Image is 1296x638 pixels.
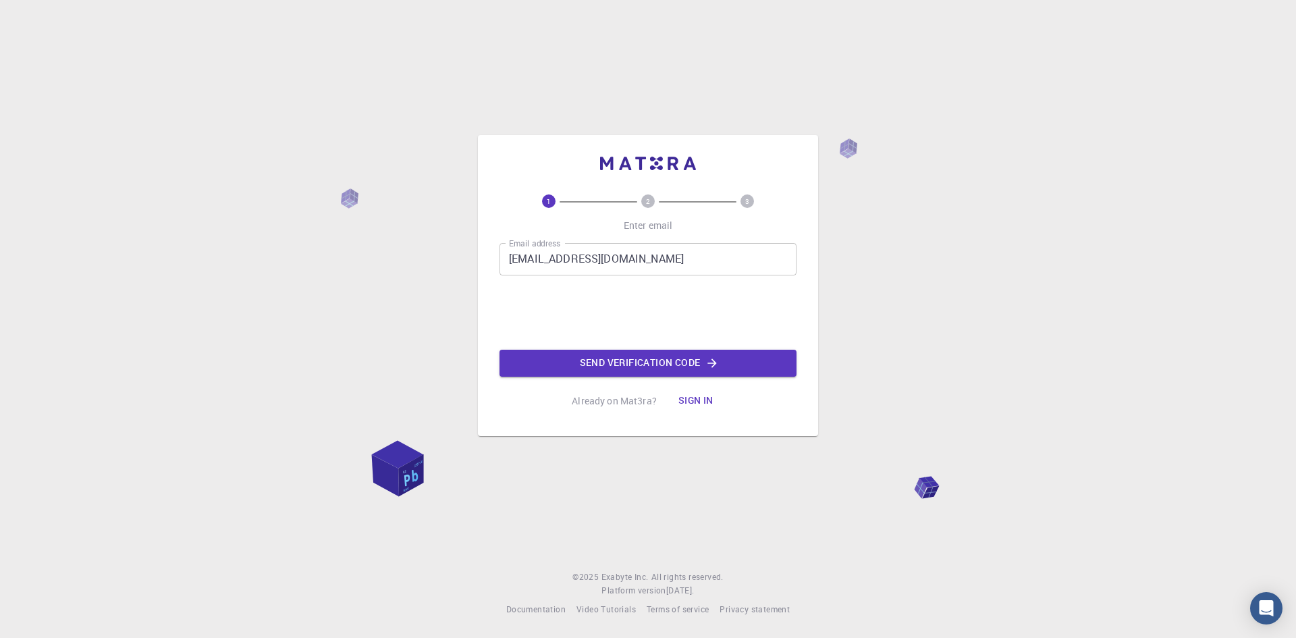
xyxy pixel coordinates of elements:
span: Exabyte Inc. [601,571,649,582]
iframe: reCAPTCHA [545,286,751,339]
span: Documentation [506,604,566,614]
span: © 2025 [572,570,601,584]
p: Already on Mat3ra? [572,394,657,408]
span: Platform version [601,584,666,597]
button: Sign in [668,388,724,415]
label: Email address [509,238,560,249]
text: 2 [646,196,650,206]
text: 3 [745,196,749,206]
a: Documentation [506,603,566,616]
a: [DATE]. [666,584,695,597]
span: All rights reserved. [651,570,724,584]
div: Open Intercom Messenger [1250,592,1282,624]
a: Exabyte Inc. [601,570,649,584]
text: 1 [547,196,551,206]
span: Video Tutorials [576,604,636,614]
button: Send verification code [500,350,796,377]
span: Terms of service [647,604,709,614]
p: Enter email [624,219,673,232]
span: [DATE] . [666,585,695,595]
a: Privacy statement [720,603,790,616]
span: Privacy statement [720,604,790,614]
a: Video Tutorials [576,603,636,616]
a: Terms of service [647,603,709,616]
